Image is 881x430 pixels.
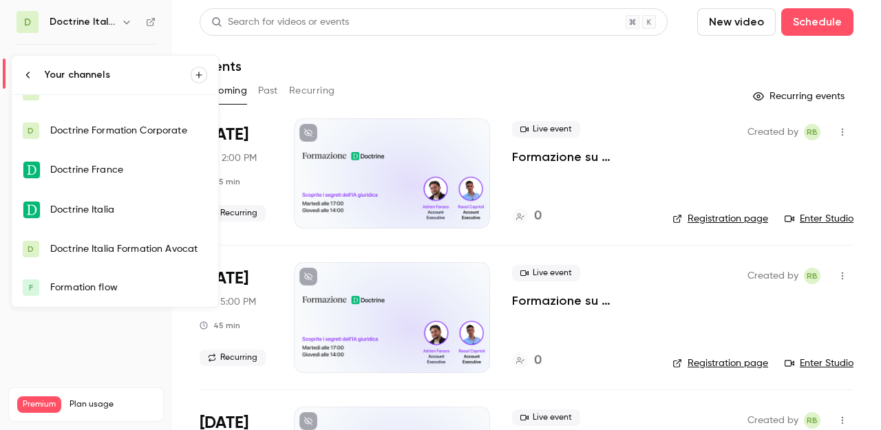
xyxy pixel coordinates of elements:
[29,281,33,294] span: F
[50,163,207,177] div: Doctrine France
[45,68,191,82] div: Your channels
[50,124,207,138] div: Doctrine Formation Corporate
[23,202,40,218] img: Doctrine Italia
[50,203,207,217] div: Doctrine Italia
[28,243,34,255] span: D
[28,125,34,137] span: D
[50,242,207,256] div: Doctrine Italia Formation Avocat
[50,281,207,294] div: Formation flow
[23,162,40,178] img: Doctrine France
